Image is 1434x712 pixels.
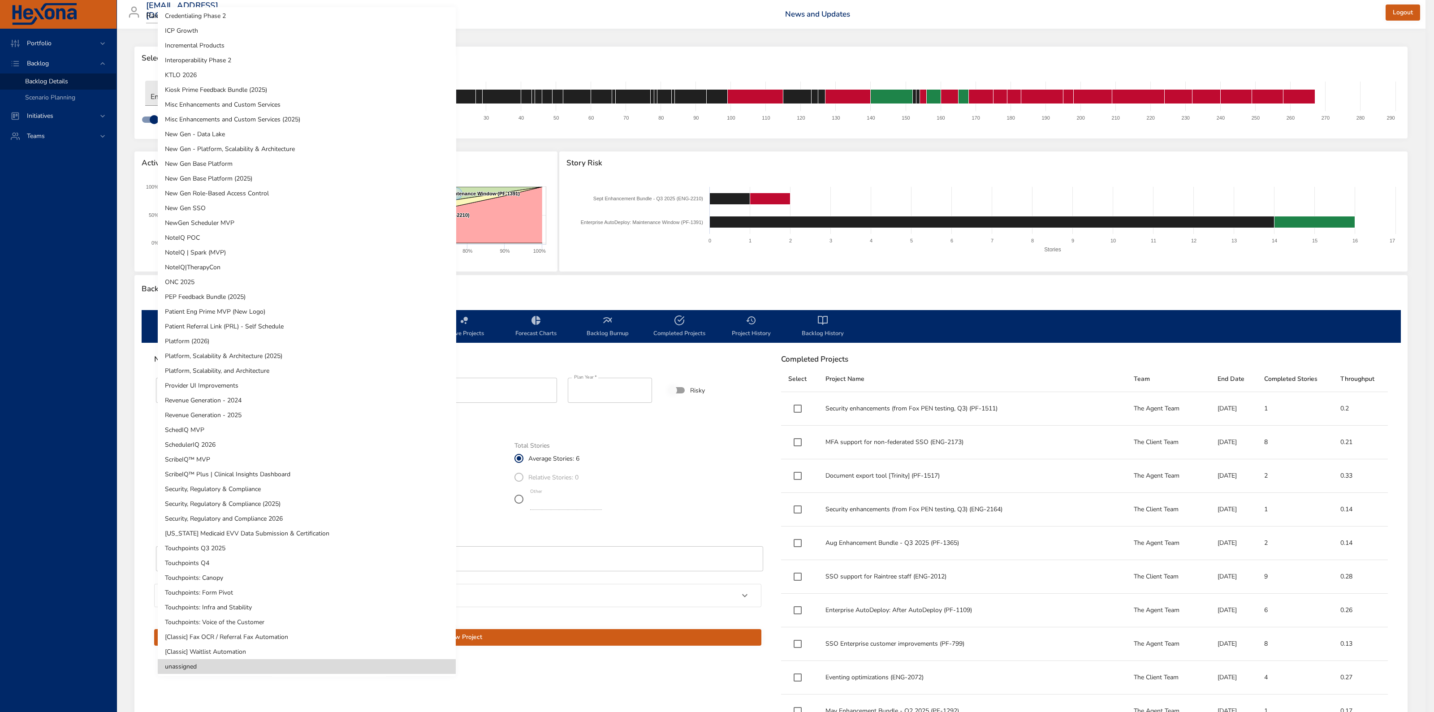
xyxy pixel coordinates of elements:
li: Platform, Scalability, and Architecture [158,363,456,378]
li: New Gen Base Platform (2025) [158,171,456,186]
li: ONC 2025 [158,275,456,289]
li: New Gen - Platform, Scalability & Architecture [158,142,456,156]
li: New Gen - Data Lake [158,127,456,142]
li: NoteIQ | Spark (MVP) [158,245,456,260]
li: Provider UI Improvements [158,378,456,393]
li: Touchpoints: Form Pivot [158,585,456,600]
li: New Gen Role-Based Access Control [158,186,456,201]
li: Revenue Generation - 2025 [158,408,456,423]
li: Touchpoints: Infra and Stability [158,600,456,615]
li: ScribeIQ™ Plus | Clinical Insights Dashboard [158,467,456,482]
li: Patient Referral Link (PRL) - Self Schedule [158,319,456,334]
li: ICP Growth [158,23,456,38]
li: Security, Regulatory & Compliance [158,482,456,496]
li: unassigned [158,659,456,674]
li: Interoperability Phase 2 [158,53,456,68]
li: New Gen Base Platform [158,156,456,171]
li: Revenue Generation - 2024 [158,393,456,408]
li: SchedulerIQ 2026 [158,437,456,452]
li: Platform, Scalability & Architecture (2025) [158,349,456,363]
li: Incremental Products [158,38,456,53]
li: KTLO 2026 [158,68,456,82]
li: Touchpoints: Canopy [158,570,456,585]
li: [Classic] Waitlist Automation [158,644,456,659]
li: Security, Regulatory and Compliance 2026 [158,511,456,526]
li: Touchpoints: Voice of the Customer [158,615,456,630]
li: NoteIQ POC [158,230,456,245]
li: PEP Feedback Bundle (2025) [158,289,456,304]
li: Patient Eng Prime MVP (New Logo) [158,304,456,319]
li: Security, Regulatory & Compliance (2025) [158,496,456,511]
li: NoteIQ|TherapyCon [158,260,456,275]
li: [US_STATE] Medicaid EVV Data Submission & Certification [158,526,456,541]
li: [Classic] Fax OCR / Referral Fax Automation [158,630,456,644]
li: Misc Enhancements and Custom Services (2025) [158,112,456,127]
li: Platform (2026) [158,334,456,349]
li: Kiosk Prime Feedback Bundle (2025) [158,82,456,97]
li: Touchpoints Q3 2025 [158,541,456,556]
li: Misc Enhancements and Custom Services [158,97,456,112]
li: NewGen Scheduler MVP [158,216,456,230]
li: Credentialing Phase 2 [158,9,456,23]
li: ScribeIQ™ MVP [158,452,456,467]
li: SchedIQ MVP [158,423,456,437]
li: Touchpoints Q4 [158,556,456,570]
li: New Gen SSO [158,201,456,216]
